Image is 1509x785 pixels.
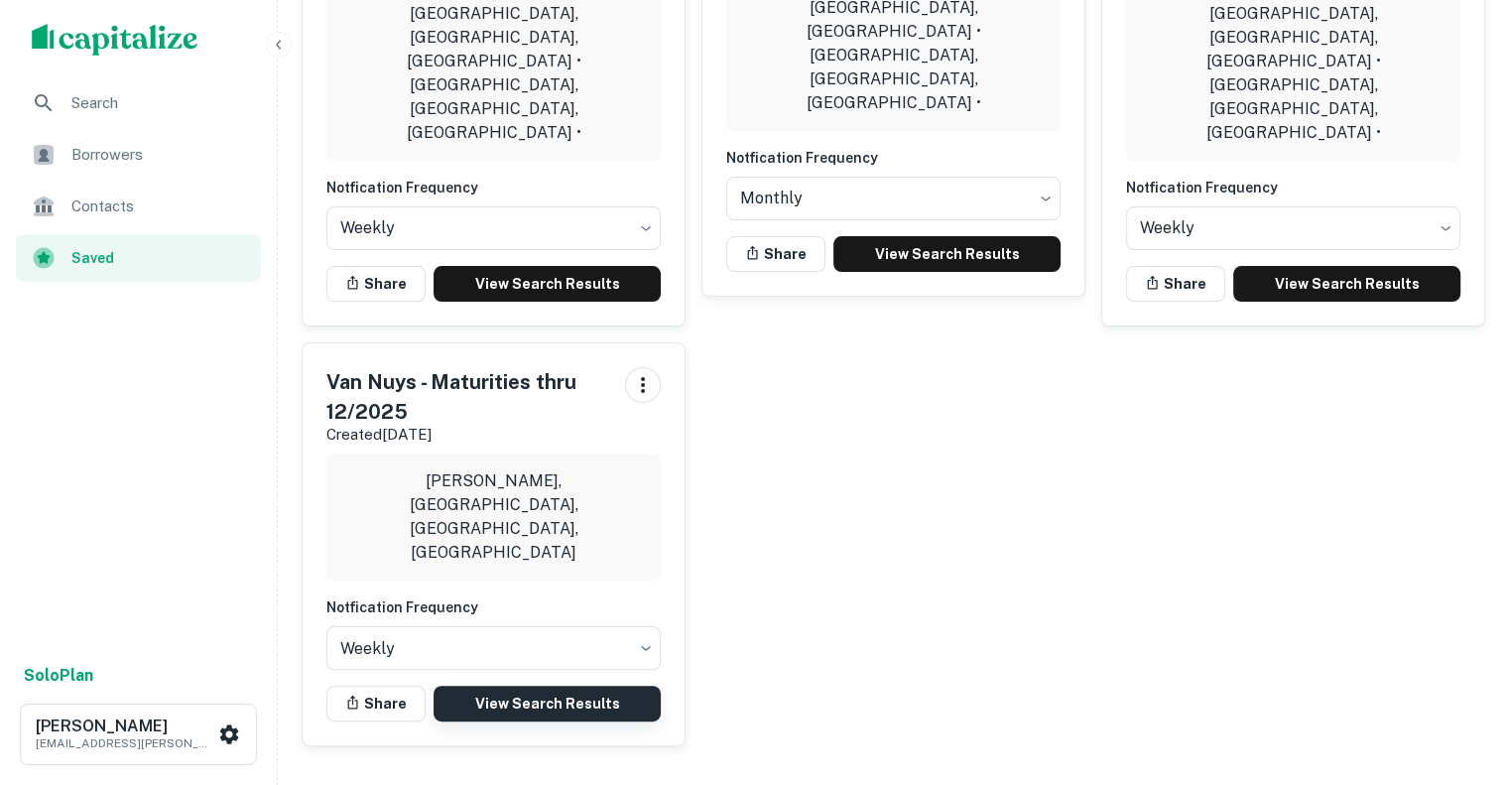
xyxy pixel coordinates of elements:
[833,236,1061,272] a: View Search Results
[1126,266,1225,302] button: Share
[24,666,93,685] strong: Solo Plan
[71,91,249,115] span: Search
[434,266,661,302] a: View Search Results
[326,367,609,427] h5: Van Nuys - Maturities thru 12/2025
[71,247,249,269] span: Saved
[16,79,261,127] a: Search
[36,719,214,734] h6: [PERSON_NAME]
[326,596,661,618] h6: Notfication Frequency
[326,177,661,198] h6: Notfication Frequency
[726,147,1061,169] h6: Notfication Frequency
[1126,177,1460,198] h6: Notfication Frequency
[434,686,661,721] a: View Search Results
[1142,2,1445,145] p: [GEOGRAPHIC_DATA], [GEOGRAPHIC_DATA], [GEOGRAPHIC_DATA] • [GEOGRAPHIC_DATA], [GEOGRAPHIC_DATA], [...
[326,423,609,447] p: Created [DATE]
[32,24,198,56] img: capitalize-logo.png
[726,236,825,272] button: Share
[71,195,249,218] span: Contacts
[24,664,93,688] a: SoloPlan
[342,2,645,145] p: [GEOGRAPHIC_DATA], [GEOGRAPHIC_DATA], [GEOGRAPHIC_DATA] • [GEOGRAPHIC_DATA], [GEOGRAPHIC_DATA], [...
[326,620,661,676] div: Without label
[326,686,426,721] button: Share
[36,734,214,752] p: [EMAIL_ADDRESS][PERSON_NAME][DOMAIN_NAME]
[342,469,645,565] p: [PERSON_NAME], [GEOGRAPHIC_DATA], [GEOGRAPHIC_DATA], [GEOGRAPHIC_DATA]
[1126,200,1460,256] div: Without label
[326,200,661,256] div: Without label
[71,143,249,167] span: Borrowers
[726,171,1061,226] div: Without label
[16,131,261,179] a: Borrowers
[1233,266,1460,302] a: View Search Results
[16,234,261,282] a: Saved
[16,183,261,230] a: Contacts
[20,704,257,765] button: [PERSON_NAME][EMAIL_ADDRESS][PERSON_NAME][DOMAIN_NAME]
[326,266,426,302] button: Share
[1410,563,1509,658] iframe: Chat Widget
